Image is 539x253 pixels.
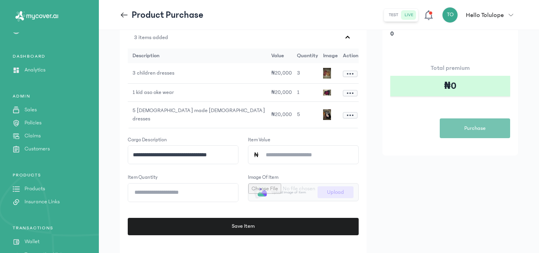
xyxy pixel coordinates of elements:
[318,49,338,63] td: image
[442,7,518,23] button: TOHello Tolulope
[267,49,292,63] td: value
[323,68,331,79] img: image
[132,89,174,96] span: 1 kid aso oke wear
[132,9,203,21] p: Product Purchase
[25,66,45,74] p: Analytics
[25,238,40,246] p: Wallet
[128,136,167,144] label: Cargo description
[132,70,174,76] span: 3 children dresses
[401,10,416,20] button: live
[128,49,267,63] td: description
[25,198,60,206] p: Insurance Links
[464,124,486,133] span: Purchase
[297,111,300,118] span: 5
[25,106,37,114] p: Sales
[297,70,300,76] span: 3
[271,70,292,76] span: ₦20,000
[440,118,510,138] button: Purchase
[390,76,510,96] div: ₦0
[442,7,458,23] div: TO
[231,222,254,231] span: Save Item
[297,89,299,96] span: 1
[323,109,331,120] img: image
[390,63,510,73] p: Total premium
[292,49,318,63] td: quantity
[271,111,292,118] span: ₦20,000
[271,89,292,96] span: ₦20,000
[25,185,45,193] p: Products
[25,132,41,140] p: Claims
[25,119,42,127] p: Policies
[134,34,168,42] p: 3 items added
[127,218,358,235] button: Save Item
[248,174,278,182] label: Image of item
[323,90,331,96] img: image
[132,107,265,122] span: 5 [DEMOGRAPHIC_DATA] made [DEMOGRAPHIC_DATA] dresses
[466,10,504,20] p: Hello Tolulope
[386,10,401,20] button: test
[338,49,359,63] td: Action
[390,30,452,38] p: 0
[248,136,270,144] label: Item Value
[128,174,158,182] label: Item quantity
[25,145,50,153] p: Customers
